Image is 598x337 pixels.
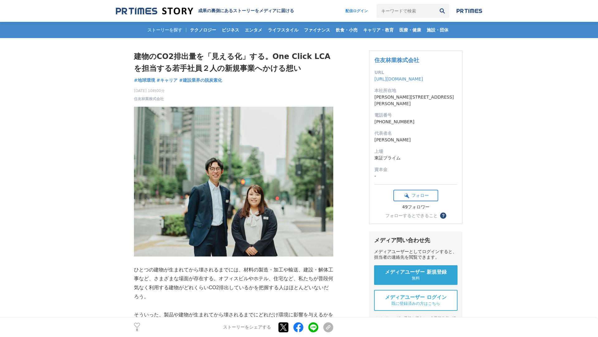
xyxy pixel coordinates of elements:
a: 成果の裏側にあるストーリーをメディアに届ける 成果の裏側にあるストーリーをメディアに届ける [116,7,294,15]
span: 施設・団体 [424,27,451,33]
a: 住友林業株式会社 [134,96,164,102]
dt: URL [374,69,457,76]
a: 住友林業株式会社 [374,57,419,63]
span: 飲食・小売 [333,27,360,33]
dt: 資本金 [374,166,457,173]
a: #キャリア [157,77,178,84]
dd: [PERSON_NAME] [374,137,457,143]
p: ストーリーをシェアする [223,325,271,330]
span: #地球環境 [134,77,155,83]
span: 医療・健康 [397,27,424,33]
p: ひとつの建物が生まれてから壊されるまでには、材料の製造・加工や輸送、建設・解体工事など、さまざまな場面が存在する。オフィスビルやホテル、住宅など、私たちが普段何気なく利用する建物がどれくらいCO... [134,266,333,301]
div: メディア問い合わせ先 [374,237,458,244]
a: #建設業界の脱炭素化 [179,77,222,84]
span: ライフスタイル [265,27,301,33]
dd: [PERSON_NAME][STREET_ADDRESS][PERSON_NAME] [374,94,457,107]
span: キャリア・教育 [361,27,396,33]
img: thumbnail_bafe79e0-870c-11f0-8071-f70167991482.jpg [134,107,333,256]
a: キャリア・教育 [361,22,396,38]
div: 49フォロワー [393,204,438,210]
a: 飲食・小売 [333,22,360,38]
span: ビジネス [219,27,242,33]
span: エンタメ [242,27,265,33]
h2: 成果の裏側にあるストーリーをメディアに届ける [198,8,294,14]
span: テクノロジー [187,27,219,33]
a: テクノロジー [187,22,219,38]
a: エンタメ [242,22,265,38]
a: 配信ログイン [339,4,374,18]
dd: [PHONE_NUMBER] [374,119,457,125]
a: [URL][DOMAIN_NAME] [374,76,423,81]
span: メディアユーザー 新規登録 [385,269,447,276]
button: フォロー [393,190,438,201]
a: ビジネス [219,22,242,38]
span: メディアユーザー ログイン [385,294,447,301]
span: ？ [441,213,445,218]
dd: 東証プライム [374,155,457,161]
h1: 建物のCO2排出量を「見える化」する。One Click LCAを担当する若手社員２人の新規事業へかける想い [134,51,333,75]
dt: 電話番号 [374,112,457,119]
p: 8 [134,329,140,332]
dd: - [374,173,457,179]
dt: 代表者名 [374,130,457,137]
button: ？ [440,212,446,219]
a: 施設・団体 [424,22,451,38]
a: 医療・健康 [397,22,424,38]
dt: 上場 [374,148,457,155]
a: メディアユーザー ログイン 既に登録済みの方はこちら [374,290,458,311]
span: #建設業界の脱炭素化 [179,77,222,83]
a: ライフスタイル [265,22,301,38]
img: prtimes [457,8,482,13]
span: [DATE] 10時00分 [134,88,165,94]
a: メディアユーザー 新規登録 無料 [374,265,458,285]
span: 既に登録済みの方はこちら [392,301,440,306]
img: 成果の裏側にあるストーリーをメディアに届ける [116,7,193,15]
span: ファイナンス [301,27,333,33]
a: #地球環境 [134,77,155,84]
div: メディアユーザーとしてログインすると、担当者の連絡先を閲覧できます。 [374,249,458,260]
span: #キャリア [157,77,178,83]
input: キーワードで検索 [377,4,435,18]
a: ファイナンス [301,22,333,38]
div: フォローするとできること [385,213,438,218]
button: 検索 [435,4,449,18]
dt: 本社所在地 [374,87,457,94]
span: 無料 [412,276,420,281]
